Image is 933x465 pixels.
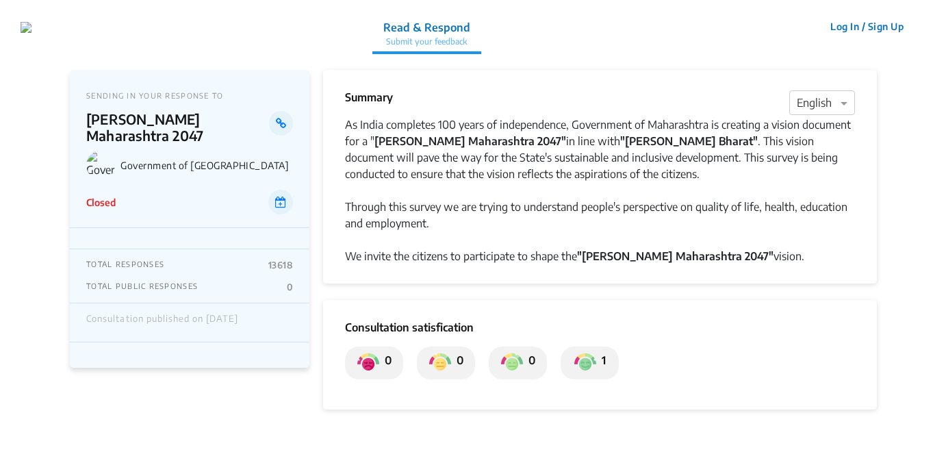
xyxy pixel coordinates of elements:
p: 1 [596,352,606,374]
strong: "[PERSON_NAME] Bharat" [620,134,758,148]
img: 7907nfqetxyivg6ubhai9kg9bhzr [21,22,31,33]
p: TOTAL RESPONSES [86,260,164,271]
div: Through this survey we are trying to understand people's perspective on quality of life, health, ... [345,199,855,231]
p: Summary [345,89,393,105]
p: SENDING IN YOUR RESPONSE TO [86,91,293,100]
p: 13618 [268,260,293,271]
p: TOTAL PUBLIC RESPONSES [86,281,198,292]
img: private_dissatisfied.png [357,352,379,374]
p: 0 [379,352,392,374]
strong: "[PERSON_NAME] Maharashtra 2047" [577,249,774,263]
button: Log In / Sign Up [821,16,912,37]
p: Submit your feedback [383,36,470,48]
img: Government of Maharashtra logo [86,151,115,179]
p: 0 [451,352,463,374]
div: As India completes 100 years of independence, Government of Maharashtra is creating a vision docu... [345,116,855,182]
img: private_satisfied.png [574,352,596,374]
p: 0 [287,281,293,292]
p: Closed [86,195,116,210]
img: private_somewhat_satisfied.png [501,352,523,374]
p: [PERSON_NAME] Maharashtra 2047 [86,111,269,144]
p: 0 [523,352,535,374]
p: Consultation satisfication [345,319,855,336]
p: Government of [GEOGRAPHIC_DATA] [120,160,293,171]
p: Read & Respond [383,19,470,36]
div: We invite the citizens to participate to shape the vision. [345,248,855,264]
strong: [PERSON_NAME] Maharashtra 2047" [374,134,566,148]
div: Consultation published on [DATE] [86,314,238,331]
img: private_somewhat_dissatisfied.png [429,352,451,374]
